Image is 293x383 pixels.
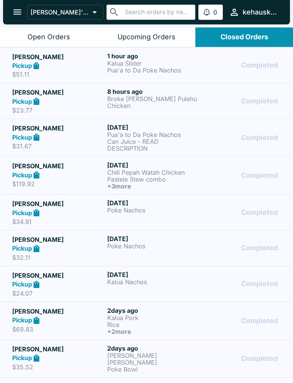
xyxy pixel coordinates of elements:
[107,131,199,138] p: Pua'a to Da Poke Nachos
[12,245,32,252] strong: Pickup
[12,98,32,105] strong: Pickup
[107,307,138,314] span: 2 days ago
[12,218,104,225] p: $34.91
[12,209,32,217] strong: Pickup
[12,88,104,97] h5: [PERSON_NAME]
[12,290,104,297] p: $24.07
[27,5,103,19] button: [PERSON_NAME]'s Kitchen
[107,314,199,321] p: Kalua Pork
[12,354,32,362] strong: Pickup
[122,7,192,18] input: Search orders by name or phone number
[107,271,199,278] h6: [DATE]
[12,52,104,61] h5: [PERSON_NAME]
[107,88,199,95] h6: 8 hours ago
[107,199,199,207] h6: [DATE]
[226,4,281,20] button: kehauskitchen
[12,271,104,280] h5: [PERSON_NAME]
[107,67,199,74] p: Pua'a to Da Poke Nachos
[213,8,217,16] p: 0
[107,60,199,67] p: Kalua Slider
[12,280,32,288] strong: Pickup
[12,316,32,324] strong: Pickup
[107,183,199,190] h6: + 3 more
[107,161,199,169] h6: [DATE]
[12,171,32,179] strong: Pickup
[12,134,32,141] strong: Pickup
[12,71,104,78] p: $51.11
[27,33,70,42] div: Open Orders
[12,254,104,261] p: $32.11
[107,352,199,366] p: [PERSON_NAME] [PERSON_NAME]
[107,207,199,214] p: Poke Nachos
[12,307,104,316] h5: [PERSON_NAME]
[107,328,199,335] h6: + 2 more
[107,278,199,285] p: Kalua Nachos
[12,106,104,114] p: $23.77
[221,33,268,42] div: Closed Orders
[107,235,199,243] h6: [DATE]
[12,199,104,208] h5: [PERSON_NAME]
[107,52,199,60] h6: 1 hour ago
[8,2,27,22] button: open drawer
[12,142,104,150] p: $31.67
[12,344,104,354] h5: [PERSON_NAME]
[107,243,199,249] p: Poke Nachos
[107,95,199,109] p: Broke [PERSON_NAME] Pulehu Chicken
[12,363,104,371] p: $35.52
[12,325,104,333] p: $69.83
[118,33,175,42] div: Upcoming Orders
[107,321,199,328] p: Rice
[107,124,199,131] h6: [DATE]
[107,176,199,183] p: Pastele Stew combo
[243,8,278,17] div: kehauskitchen
[12,180,104,188] p: $119.92
[12,235,104,244] h5: [PERSON_NAME]
[107,169,199,176] p: Chili Pepah Watah Chicken
[12,161,104,171] h5: [PERSON_NAME]
[107,344,138,352] span: 2 days ago
[107,138,199,152] p: Can Juice - READ DESCRIPTION
[12,62,32,69] strong: Pickup
[12,124,104,133] h5: [PERSON_NAME]
[107,366,199,373] p: Poke Bowl
[31,8,89,16] p: [PERSON_NAME]'s Kitchen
